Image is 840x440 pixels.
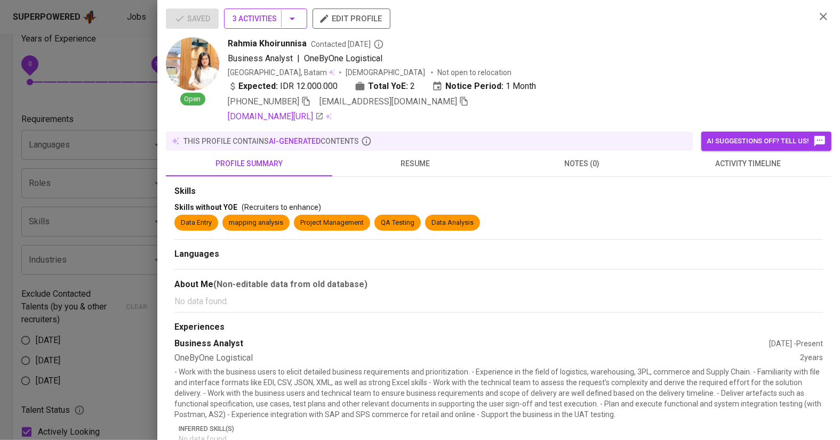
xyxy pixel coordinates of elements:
div: Skills [174,185,823,198]
b: Notice Period: [445,80,503,93]
span: AI suggestions off? Tell us! [707,135,826,148]
b: Total YoE: [368,80,408,93]
span: [PHONE_NUMBER] [228,96,299,107]
button: edit profile [313,9,390,29]
svg: By Batam recruiter [373,39,384,50]
div: mapping analysis [229,218,283,228]
span: 2 [410,80,415,93]
span: Skills without YOE [174,203,237,211]
span: 3 Activities [233,12,299,26]
b: Expected: [238,80,278,93]
span: profile summary [172,157,326,170]
span: (Recruiters to enhance) [242,203,321,211]
a: [DOMAIN_NAME][URL] [228,110,324,123]
a: edit profile [313,14,390,22]
span: OneByOne Logistical [304,53,382,63]
span: Open [180,94,205,104]
div: 2 years [800,352,823,364]
span: Business Analyst [228,53,293,63]
span: [EMAIL_ADDRESS][DOMAIN_NAME] [319,96,457,107]
b: (Non-editable data from old database) [213,279,367,289]
div: IDR 12.000.000 [228,80,338,93]
span: resume [339,157,492,170]
p: - Work with the business users to elicit detailed business requirements and prioritization. - Exp... [174,366,823,420]
div: [GEOGRAPHIC_DATA], Batam [228,67,335,78]
p: Inferred Skill(s) [179,424,823,434]
span: notes (0) [505,157,659,170]
span: | [297,52,300,65]
div: Project Management [300,218,364,228]
div: OneByOne Logistical [174,352,800,364]
span: Contacted [DATE] [311,39,384,50]
div: Experiences [174,321,823,333]
div: Data Analysis [431,218,474,228]
div: About Me [174,278,823,291]
div: Business Analyst [174,338,769,350]
div: [DATE] - Present [769,338,823,349]
span: [DEMOGRAPHIC_DATA] [346,67,427,78]
span: AI-generated [269,137,321,145]
div: Data Entry [181,218,212,228]
span: Rahmia Khoirunnisa [228,37,307,50]
span: edit profile [321,12,382,26]
button: AI suggestions off? Tell us! [701,132,831,151]
button: 3 Activities [224,9,307,29]
p: Not open to relocation [437,67,511,78]
div: QA Testing [381,218,414,228]
span: activity timeline [671,157,825,170]
p: No data found. [174,295,823,308]
div: Languages [174,248,823,260]
div: 1 Month [432,80,536,93]
p: this profile contains contents [183,136,359,146]
img: a10238a138eff570d176efb960f43502.jpg [166,37,219,91]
